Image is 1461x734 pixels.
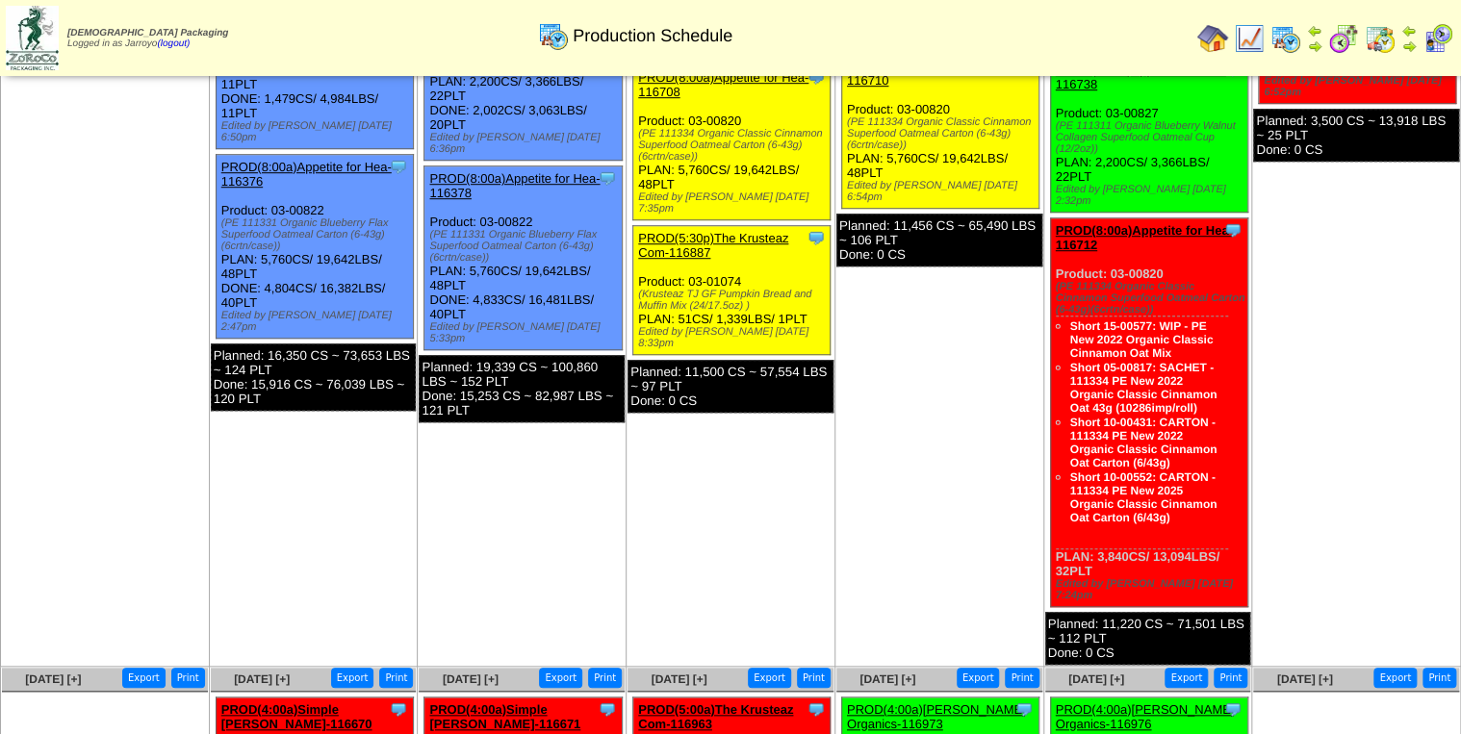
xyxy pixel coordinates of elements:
[157,38,190,49] a: (logout)
[638,128,830,163] div: (PE 111334 Organic Classic Cinnamon Superfood Oatmeal Carton (6-43g)(6crtn/case))
[1070,361,1217,415] a: Short 05-00817: SACHET - 111334 PE New 2022 Organic Classic Cinnamon Oat 43g (10286imp/roll)
[807,699,826,719] img: Tooltip
[859,672,915,686] a: [DATE] [+]
[1056,702,1235,731] a: PROD(4:00a)[PERSON_NAME] Organics-116976
[234,672,290,686] a: [DATE] [+]
[171,668,205,688] button: Print
[1165,668,1208,688] button: Export
[1070,319,1214,360] a: Short 15-00577: WIP - PE New 2022 Organic Classic Cinnamon Oat Mix
[598,699,617,719] img: Tooltip
[1056,281,1247,316] div: (PE 111334 Organic Classic Cinnamon Superfood Oatmeal Carton (6-43g)(6crtn/case))
[379,668,413,688] button: Print
[389,157,408,176] img: Tooltip
[847,180,1038,203] div: Edited by [PERSON_NAME] [DATE] 6:54pm
[122,668,166,688] button: Export
[6,6,59,70] img: zoroco-logo-small.webp
[429,229,621,264] div: (PE 111331 Organic Blueberry Flax Superfood Oatmeal Carton (6-43g)(6crtn/case))
[429,132,621,155] div: Edited by [PERSON_NAME] [DATE] 6:36pm
[1365,23,1396,54] img: calendarinout.gif
[598,168,617,188] img: Tooltip
[1307,38,1322,54] img: arrowright.gif
[1328,23,1359,54] img: calendarblend.gif
[1401,38,1417,54] img: arrowright.gif
[1214,668,1247,688] button: Print
[836,214,1042,266] div: Planned: 11,456 CS ~ 65,490 LBS ~ 106 PLT Done: 0 CS
[638,70,808,99] a: PROD(8:00a)Appetite for Hea-116708
[1068,672,1124,686] a: [DATE] [+]
[1277,672,1333,686] a: [DATE] [+]
[1056,184,1247,207] div: Edited by [PERSON_NAME] [DATE] 2:32pm
[67,28,228,38] span: [DEMOGRAPHIC_DATA] Packaging
[216,155,413,339] div: Product: 03-00822 PLAN: 5,760CS / 19,642LBS / 48PLT DONE: 4,804CS / 16,382LBS / 40PLT
[847,702,1026,731] a: PROD(4:00a)[PERSON_NAME] Organics-116973
[1005,668,1038,688] button: Print
[797,668,831,688] button: Print
[651,672,706,686] a: [DATE] [+]
[748,668,791,688] button: Export
[1045,612,1251,665] div: Planned: 11,220 CS ~ 71,501 LBS ~ 112 PLT Done: 0 CS
[221,217,413,252] div: (PE 111331 Organic Blueberry Flax Superfood Oatmeal Carton (6-43g)(6crtn/case))
[221,310,413,333] div: Edited by [PERSON_NAME] [DATE] 2:47pm
[1253,109,1459,162] div: Planned: 3,500 CS ~ 13,918 LBS ~ 25 PLT Done: 0 CS
[638,702,793,731] a: PROD(5:00a)The Krusteaz Com-116963
[221,160,392,189] a: PROD(8:00a)Appetite for Hea-116376
[628,360,833,413] div: Planned: 11,500 CS ~ 57,554 LBS ~ 97 PLT Done: 0 CS
[1401,23,1417,38] img: arrowleft.gif
[957,668,1000,688] button: Export
[443,672,499,686] a: [DATE] [+]
[424,166,622,350] div: Product: 03-00822 PLAN: 5,760CS / 19,642LBS / 48PLT DONE: 4,833CS / 16,481LBS / 40PLT
[331,668,374,688] button: Export
[221,120,413,143] div: Edited by [PERSON_NAME] [DATE] 6:50pm
[1070,470,1217,524] a: Short 10-00552: CARTON - 111334 PE New 2025 Organic Classic Cinnamon Oat Carton (6/43g)
[1264,75,1455,98] div: Edited by [PERSON_NAME] [DATE] 6:52pm
[1070,416,1217,469] a: Short 10-00431: CARTON - 111334 PE New 2022 Organic Classic Cinnamon Oat Carton (6/43g)
[1373,668,1417,688] button: Export
[841,54,1038,209] div: Product: 03-00820 PLAN: 5,760CS / 19,642LBS / 48PLT
[633,65,831,220] div: Product: 03-00820 PLAN: 5,760CS / 19,642LBS / 48PLT
[211,343,417,411] div: Planned: 16,350 CS ~ 73,653 LBS ~ 124 PLT Done: 15,916 CS ~ 76,039 LBS ~ 120 PLT
[221,702,372,731] a: PROD(4:00a)Simple [PERSON_NAME]-116670
[538,20,569,51] img: calendarprod.gif
[1014,699,1034,719] img: Tooltip
[1307,23,1322,38] img: arrowleft.gif
[807,228,826,247] img: Tooltip
[419,355,625,422] div: Planned: 19,339 CS ~ 100,860 LBS ~ 152 PLT Done: 15,253 CS ~ 82,987 LBS ~ 121 PLT
[633,226,831,355] div: Product: 03-01074 PLAN: 51CS / 1,339LBS / 1PLT
[638,289,830,312] div: (Krusteaz TJ GF Pumpkin Bread and Muffin Mix (24/17.5oz) )
[429,171,600,200] a: PROD(8:00a)Appetite for Hea-116378
[429,702,580,731] a: PROD(4:00a)Simple [PERSON_NAME]-116671
[1050,58,1247,213] div: Product: 03-00827 PLAN: 2,200CS / 3,366LBS / 22PLT
[67,28,228,49] span: Logged in as Jarroyo
[1223,220,1243,240] img: Tooltip
[573,26,732,46] span: Production Schedule
[1056,223,1233,252] a: PROD(8:00a)Appetite for Hea-116712
[539,668,582,688] button: Export
[25,672,81,686] a: [DATE] [+]
[429,321,621,344] div: Edited by [PERSON_NAME] [DATE] 5:33pm
[1423,668,1456,688] button: Print
[638,191,830,215] div: Edited by [PERSON_NAME] [DATE] 7:35pm
[1056,120,1247,155] div: (PE 111311 Organic Blueberry Walnut Collagen Superfood Oatmeal Cup (12/2oz))
[389,699,408,719] img: Tooltip
[1056,578,1247,601] div: Edited by [PERSON_NAME] [DATE] 7:24pm
[638,326,830,349] div: Edited by [PERSON_NAME] [DATE] 8:33pm
[847,116,1038,151] div: (PE 111334 Organic Classic Cinnamon Superfood Oatmeal Carton (6-43g)(6crtn/case))
[1270,23,1301,54] img: calendarprod.gif
[1197,23,1228,54] img: home.gif
[588,668,622,688] button: Print
[1234,23,1265,54] img: line_graph.gif
[1050,218,1247,607] div: Product: 03-00820 PLAN: 3,840CS / 13,094LBS / 32PLT
[1423,23,1453,54] img: calendarcustomer.gif
[638,231,788,260] a: PROD(5:30p)The Krusteaz Com-116887
[1223,699,1243,719] img: Tooltip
